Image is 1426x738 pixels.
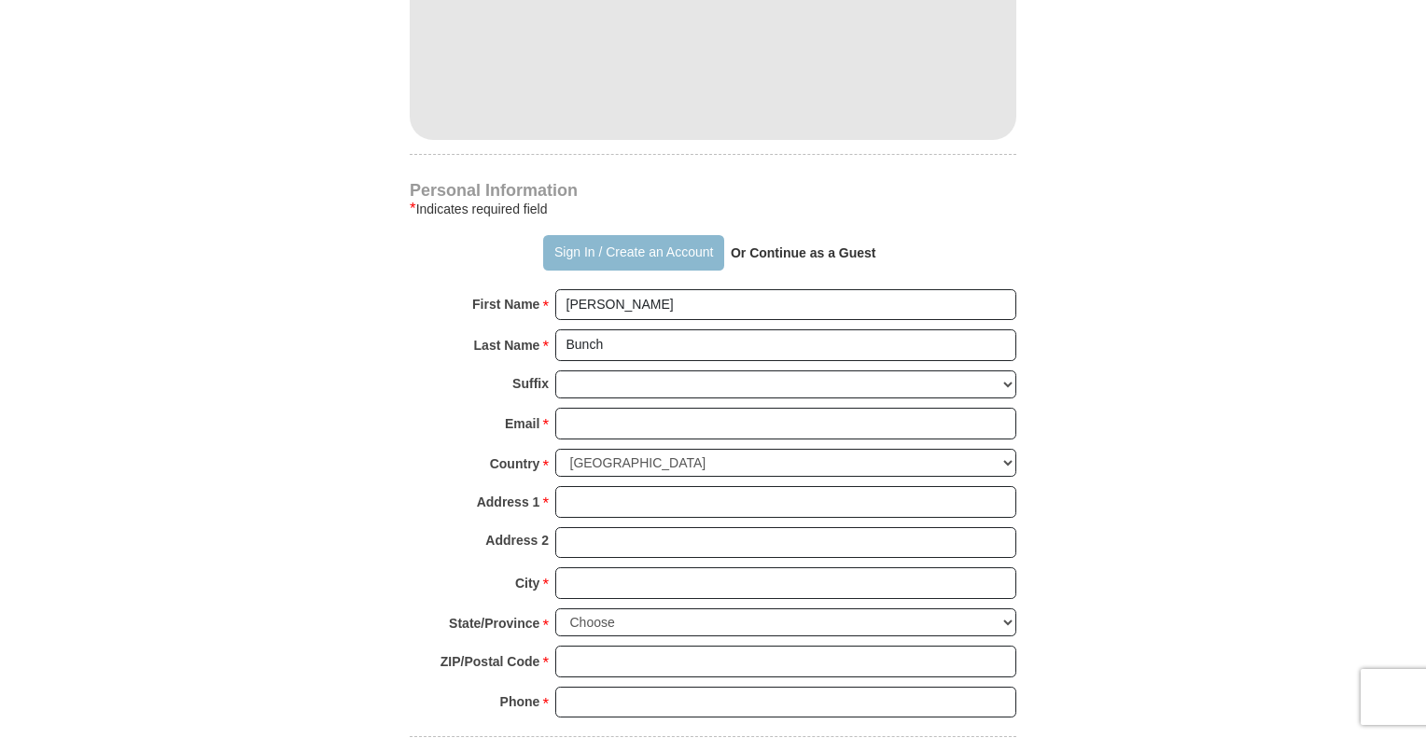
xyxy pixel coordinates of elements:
[474,332,540,358] strong: Last Name
[449,610,539,636] strong: State/Province
[731,245,876,260] strong: Or Continue as a Guest
[500,689,540,715] strong: Phone
[515,570,539,596] strong: City
[472,291,539,317] strong: First Name
[512,370,549,397] strong: Suffix
[485,527,549,553] strong: Address 2
[410,183,1016,198] h4: Personal Information
[490,451,540,477] strong: Country
[477,489,540,515] strong: Address 1
[505,411,539,437] strong: Email
[440,648,540,675] strong: ZIP/Postal Code
[543,235,723,271] button: Sign In / Create an Account
[410,198,1016,220] div: Indicates required field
